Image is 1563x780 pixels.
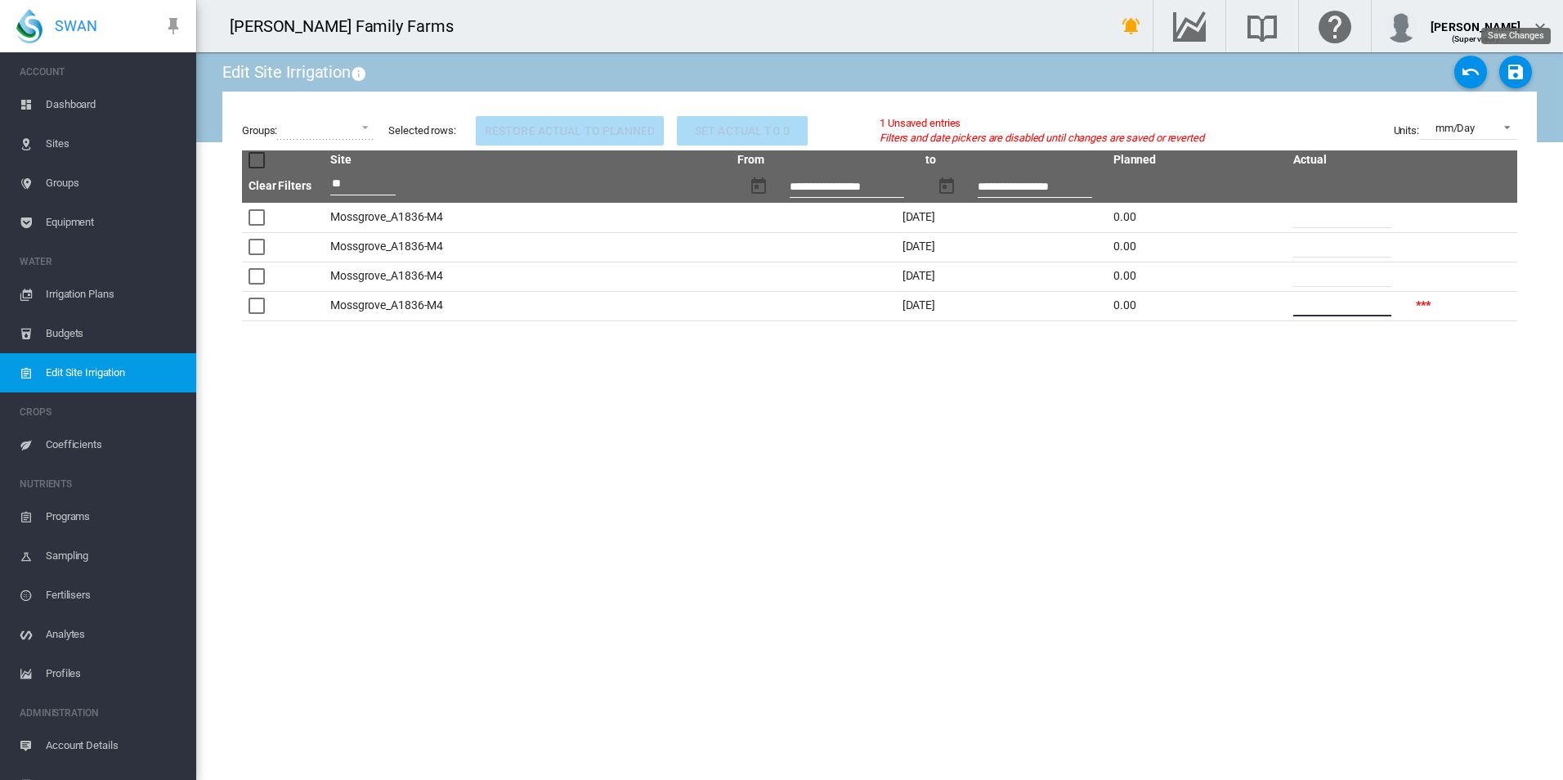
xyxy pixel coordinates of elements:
span: Sampling [46,536,183,576]
div: [PERSON_NAME] Family Farms [230,15,468,38]
span: SWAN [55,16,97,36]
md-icon: icon-bell-ring [1122,16,1141,36]
button: icon-bell-ring [1115,10,1148,43]
button: Set actual to 0 [677,116,808,146]
div: Selected rows: [388,123,456,138]
button: Cancel Changes [1454,56,1487,88]
md-icon: icon-content-save [1506,62,1525,82]
th: Planned [1107,150,1288,170]
th: From [731,150,919,170]
button: Save Changes [1499,56,1532,88]
div: [PERSON_NAME] [1431,12,1520,29]
td: Mossgrove_A1836-M4 [324,262,731,291]
md-icon: Click here for help [1315,16,1355,36]
label: Units: [1394,123,1419,138]
div: 0.00 [1113,239,1281,255]
span: Analytes [46,615,183,654]
md-icon: icon-undo [1461,62,1480,82]
span: Dashboard [46,85,183,124]
td: [DATE] [731,232,1107,262]
div: 0.00 [1113,268,1281,285]
div: mm/Day [1435,122,1475,134]
md-icon: Go to the Data Hub [1170,16,1209,36]
th: Site [324,150,731,170]
div: 1 Unsaved entries [880,116,1204,131]
td: Mossgrove_A1836-M4 [324,291,731,321]
img: SWAN-Landscape-Logo-Colour-drop.png [16,9,43,43]
th: Actual [1287,150,1409,170]
span: Account Details [46,726,183,765]
span: (Supervisor) [1452,34,1500,43]
img: profile.jpg [1385,10,1417,43]
span: Sites [46,124,183,164]
span: Equipment [46,203,183,242]
span: ADMINISTRATION [20,700,183,726]
span: WATER [20,249,183,275]
th: to [919,150,1107,170]
span: Edit Site Irrigation [46,353,183,392]
div: Filters and date pickers are disabled until changes are saved or reverted [880,131,1204,146]
md-icon: icon-pin [163,16,183,36]
span: Programs [46,497,183,536]
md-icon: This page allows for manual correction to flow records for sites that are setup for Planned Irrig... [351,64,370,83]
md-icon: Search the knowledge base [1243,16,1282,36]
span: Coefficients [46,425,183,464]
span: Fertilisers [46,576,183,615]
td: [DATE] [731,262,1107,291]
td: Mossgrove_A1836-M4 [324,203,731,232]
md-icon: icon-chevron-down [1530,16,1550,36]
span: Budgets [46,314,183,353]
td: [DATE] [731,291,1107,321]
md-tooltip: Save Changes [1481,28,1551,44]
button: md-calendar [742,170,775,203]
td: Mossgrove_A1836-M4 [324,232,731,262]
span: Groups [46,164,183,203]
span: CROPS [20,399,183,425]
label: Groups: [242,123,277,138]
button: Restore actual to planned [476,116,664,146]
button: md-calendar [930,170,963,203]
span: Profiles [46,654,183,693]
td: [DATE] [731,203,1107,232]
div: Edit Site Irrigation [222,61,370,83]
span: Irrigation Plans [46,275,183,314]
span: ACCOUNT [20,59,183,85]
div: 0.00 [1113,209,1281,226]
span: NUTRIENTS [20,471,183,497]
div: 0.00 [1113,298,1281,314]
